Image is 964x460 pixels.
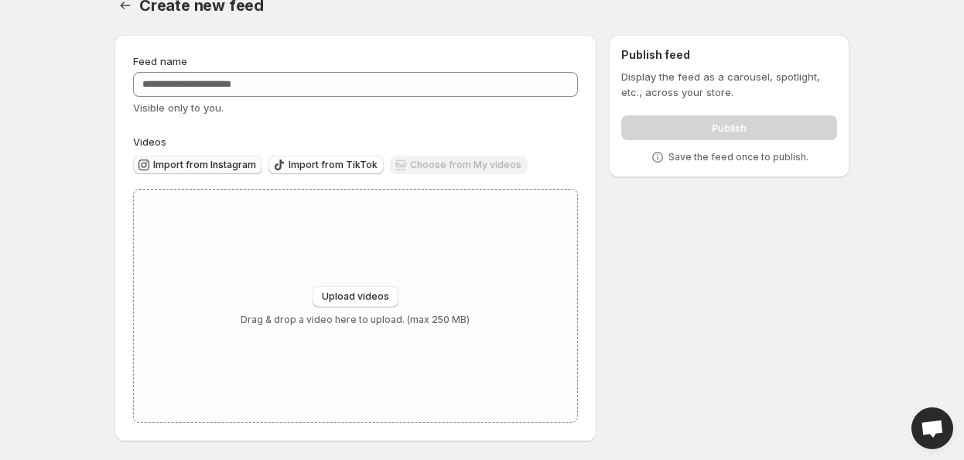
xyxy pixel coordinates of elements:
[621,47,837,63] h2: Publish feed
[911,407,953,449] a: Open chat
[133,101,224,114] span: Visible only to you.
[133,136,166,148] span: Videos
[313,286,398,307] button: Upload videos
[322,290,389,303] span: Upload videos
[133,55,187,67] span: Feed name
[621,69,837,100] p: Display the feed as a carousel, spotlight, etc., across your store.
[289,159,378,171] span: Import from TikTok
[133,156,262,174] button: Import from Instagram
[268,156,384,174] button: Import from TikTok
[153,159,256,171] span: Import from Instagram
[241,314,470,326] p: Drag & drop a video here to upload. (max 250 MB)
[668,151,808,163] p: Save the feed once to publish.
